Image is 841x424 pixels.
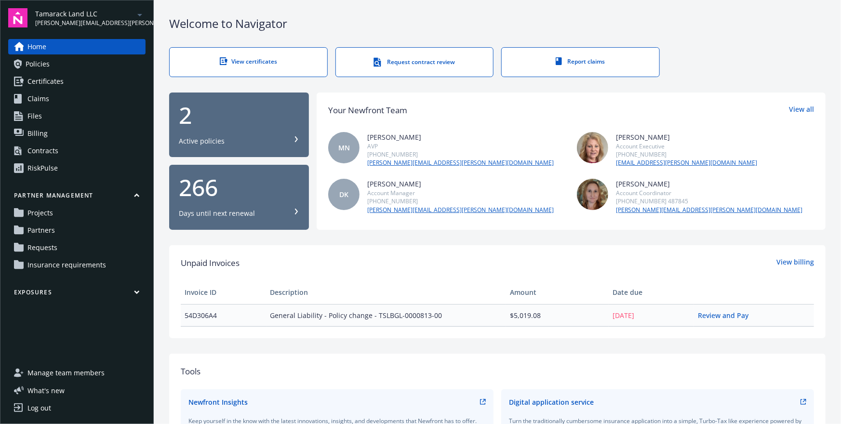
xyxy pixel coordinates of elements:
a: arrowDropDown [134,9,146,20]
td: $5,019.08 [506,304,609,326]
div: [PHONE_NUMBER] [367,150,554,159]
span: Projects [27,205,53,221]
div: [PERSON_NAME] [616,132,757,142]
td: [DATE] [609,304,694,326]
span: Home [27,39,46,54]
div: [PERSON_NAME] [367,179,554,189]
a: Review and Pay [698,311,756,320]
div: Account Executive [616,142,757,150]
a: View all [789,104,814,117]
a: Partners [8,223,146,238]
th: Date due [609,281,694,304]
img: photo [577,179,608,210]
a: Billing [8,126,146,141]
td: 54D306A4 [181,304,267,326]
a: [EMAIL_ADDRESS][PERSON_NAME][DOMAIN_NAME] [616,159,757,167]
img: photo [577,132,608,163]
a: Policies [8,56,146,72]
span: Billing [27,126,48,141]
a: Request contract review [335,47,494,77]
a: View certificates [169,47,328,77]
a: Home [8,39,146,54]
span: Insurance requirements [27,257,106,273]
span: Certificates [27,74,64,89]
div: Account Manager [367,189,554,197]
div: Digital application service [509,397,594,407]
div: Account Coordinator [616,189,802,197]
div: Tools [181,365,814,378]
div: Contracts [27,143,58,159]
a: Claims [8,91,146,106]
button: What's new [8,385,80,396]
div: AVP [367,142,554,150]
a: Requests [8,240,146,255]
div: [PERSON_NAME] [367,132,554,142]
button: Tamarack Land LLC[PERSON_NAME][EMAIL_ADDRESS][PERSON_NAME][DOMAIN_NAME]arrowDropDown [35,8,146,27]
button: Exposures [8,288,146,300]
div: Newfront Insights [188,397,248,407]
span: MN [338,143,350,153]
a: Files [8,108,146,124]
span: Manage team members [27,365,105,381]
th: Amount [506,281,609,304]
div: Report claims [521,57,640,66]
a: Projects [8,205,146,221]
span: DK [339,189,348,199]
a: Manage team members [8,365,146,381]
div: [PHONE_NUMBER] 487845 [616,197,802,205]
button: 266Days until next renewal [169,165,309,230]
th: Invoice ID [181,281,267,304]
div: Active policies [179,136,225,146]
div: [PHONE_NUMBER] [616,150,757,159]
div: 266 [179,176,299,199]
span: Policies [26,56,50,72]
a: Certificates [8,74,146,89]
div: Request contract review [355,57,474,67]
a: Insurance requirements [8,257,146,273]
img: navigator-logo.svg [8,8,27,27]
a: Contracts [8,143,146,159]
div: Log out [27,400,51,416]
a: [PERSON_NAME][EMAIL_ADDRESS][PERSON_NAME][DOMAIN_NAME] [367,159,554,167]
a: View billing [776,257,814,269]
span: Files [27,108,42,124]
a: [PERSON_NAME][EMAIL_ADDRESS][PERSON_NAME][DOMAIN_NAME] [367,206,554,214]
span: [PERSON_NAME][EMAIL_ADDRESS][PERSON_NAME][DOMAIN_NAME] [35,19,134,27]
div: [PERSON_NAME] [616,179,802,189]
a: Report claims [501,47,660,77]
th: Description [267,281,506,304]
div: RiskPulse [27,160,58,176]
button: 2Active policies [169,93,309,158]
span: General Liability - Policy change - TSLBGL-0000813-00 [270,310,502,320]
a: [PERSON_NAME][EMAIL_ADDRESS][PERSON_NAME][DOMAIN_NAME] [616,206,802,214]
span: Partners [27,223,55,238]
div: Days until next renewal [179,209,255,218]
a: RiskPulse [8,160,146,176]
div: View certificates [189,57,308,66]
span: Unpaid Invoices [181,257,240,269]
button: Partner management [8,191,146,203]
div: [PHONE_NUMBER] [367,197,554,205]
div: 2 [179,104,299,127]
span: What ' s new [27,385,65,396]
span: Claims [27,91,49,106]
div: Your Newfront Team [328,104,407,117]
span: Tamarack Land LLC [35,9,134,19]
span: Requests [27,240,57,255]
div: Welcome to Navigator [169,15,826,32]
